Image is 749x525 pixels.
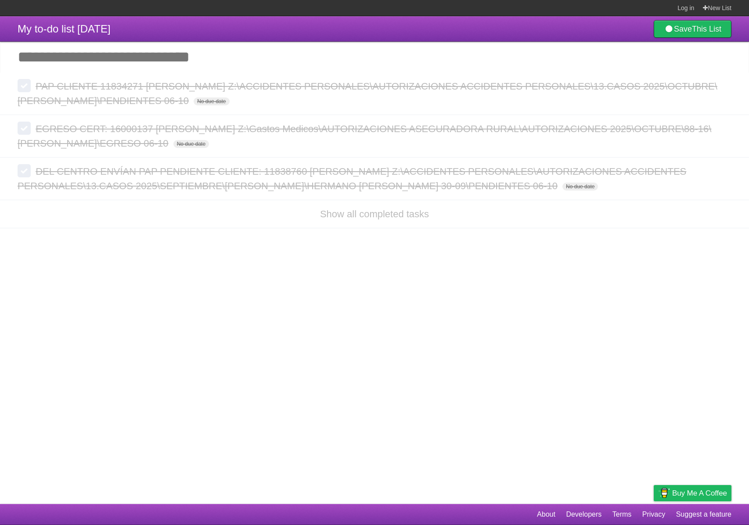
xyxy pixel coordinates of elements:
[18,123,711,149] span: EGRESO CERT: 16000137 [PERSON_NAME] Z:\Gastos Medicos\AUTORIZACIONES ASEGURADORA RURAL\AUTORIZACI...
[173,140,209,148] span: No due date
[672,485,727,501] span: Buy me a coffee
[692,25,721,33] b: This List
[194,97,229,105] span: No due date
[654,485,731,501] a: Buy me a coffee
[658,485,670,500] img: Buy me a coffee
[562,183,598,191] span: No due date
[18,81,717,106] span: PAP CLIENTE 11834271 [PERSON_NAME] Z:\ACCIDENTES PERSONALES\AUTORIZACIONES ACCIDENTES PERSONALES\...
[612,506,632,523] a: Terms
[18,164,31,177] label: Done
[320,209,429,219] a: Show all completed tasks
[537,506,555,523] a: About
[18,79,31,92] label: Done
[654,20,731,38] a: SaveThis List
[566,506,601,523] a: Developers
[642,506,665,523] a: Privacy
[676,506,731,523] a: Suggest a feature
[18,122,31,135] label: Done
[18,23,111,35] span: My to-do list [DATE]
[18,166,686,191] span: DEL CENTRO ENVÍAN PAP PENDIENTE CLIENTE: 11838760 [PERSON_NAME] Z:\ACCIDENTES PERSONALES\AUTORIZA...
